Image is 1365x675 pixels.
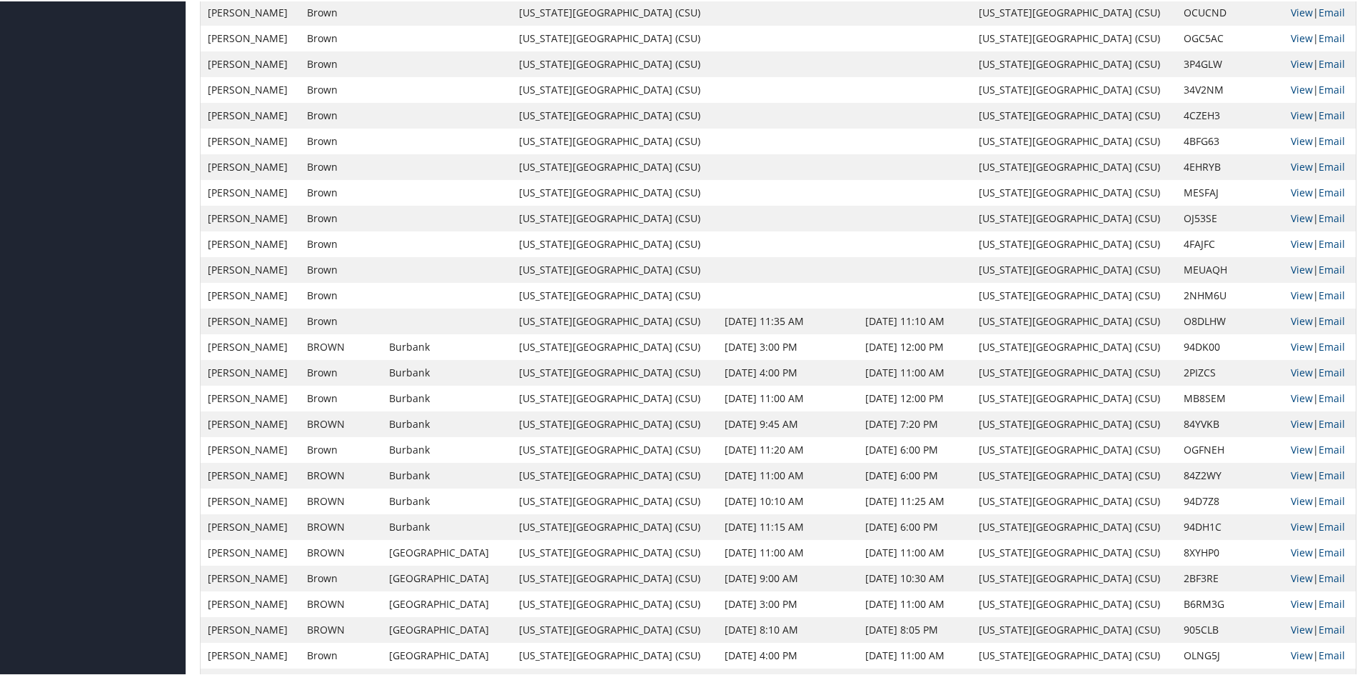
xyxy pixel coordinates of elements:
a: View [1291,184,1313,198]
td: [GEOGRAPHIC_DATA] [382,616,513,641]
td: [US_STATE][GEOGRAPHIC_DATA] (CSU) [972,410,1177,436]
a: Email [1319,441,1345,455]
td: [US_STATE][GEOGRAPHIC_DATA] (CSU) [512,204,717,230]
td: [US_STATE][GEOGRAPHIC_DATA] (CSU) [972,641,1177,667]
td: | [1284,101,1356,127]
td: [US_STATE][GEOGRAPHIC_DATA] (CSU) [972,127,1177,153]
td: [PERSON_NAME] [201,410,300,436]
td: [DATE] 11:00 AM [717,539,858,564]
a: Email [1319,4,1345,18]
td: | [1284,230,1356,256]
td: [DATE] 6:00 PM [858,513,971,539]
td: | [1284,539,1356,564]
a: Email [1319,56,1345,69]
td: [DATE] 11:00 AM [858,590,971,616]
a: Email [1319,210,1345,224]
a: View [1291,287,1313,301]
td: [PERSON_NAME] [201,76,300,101]
td: | [1284,616,1356,641]
td: Brown [300,24,382,50]
td: [US_STATE][GEOGRAPHIC_DATA] (CSU) [972,461,1177,487]
td: 94DK00 [1177,333,1284,359]
td: B6RM3G [1177,590,1284,616]
a: View [1291,416,1313,429]
td: [US_STATE][GEOGRAPHIC_DATA] (CSU) [512,24,717,50]
a: Email [1319,390,1345,404]
td: | [1284,24,1356,50]
td: [US_STATE][GEOGRAPHIC_DATA] (CSU) [972,384,1177,410]
td: [PERSON_NAME] [201,616,300,641]
td: [PERSON_NAME] [201,307,300,333]
a: Email [1319,133,1345,146]
td: [US_STATE][GEOGRAPHIC_DATA] (CSU) [972,307,1177,333]
td: BROWN [300,487,382,513]
td: BROWN [300,410,382,436]
a: View [1291,493,1313,506]
td: [US_STATE][GEOGRAPHIC_DATA] (CSU) [972,487,1177,513]
td: | [1284,76,1356,101]
td: 905CLB [1177,616,1284,641]
td: [US_STATE][GEOGRAPHIC_DATA] (CSU) [972,24,1177,50]
td: Brown [300,153,382,179]
td: OLNG5J [1177,641,1284,667]
td: OGFNEH [1177,436,1284,461]
td: [PERSON_NAME] [201,641,300,667]
a: Email [1319,81,1345,95]
td: | [1284,641,1356,667]
td: [PERSON_NAME] [201,256,300,281]
td: [US_STATE][GEOGRAPHIC_DATA] (CSU) [512,410,717,436]
td: [PERSON_NAME] [201,179,300,204]
td: BROWN [300,513,382,539]
td: [US_STATE][GEOGRAPHIC_DATA] (CSU) [512,333,717,359]
td: Brown [300,564,382,590]
a: View [1291,107,1313,121]
td: [US_STATE][GEOGRAPHIC_DATA] (CSU) [512,513,717,539]
td: [US_STATE][GEOGRAPHIC_DATA] (CSU) [972,590,1177,616]
td: [US_STATE][GEOGRAPHIC_DATA] (CSU) [512,641,717,667]
a: View [1291,56,1313,69]
a: Email [1319,621,1345,635]
a: Email [1319,364,1345,378]
td: [US_STATE][GEOGRAPHIC_DATA] (CSU) [512,153,717,179]
a: Email [1319,159,1345,172]
td: [DATE] 8:05 PM [858,616,971,641]
td: 94D7Z8 [1177,487,1284,513]
td: Brown [300,307,382,333]
a: View [1291,4,1313,18]
td: 94DH1C [1177,513,1284,539]
a: Email [1319,647,1345,661]
a: Email [1319,261,1345,275]
td: Burbank [382,461,513,487]
td: [PERSON_NAME] [201,24,300,50]
td: BROWN [300,539,382,564]
td: | [1284,204,1356,230]
td: Brown [300,384,382,410]
td: [DATE] 12:00 PM [858,384,971,410]
td: [US_STATE][GEOGRAPHIC_DATA] (CSU) [512,436,717,461]
td: 4CZEH3 [1177,101,1284,127]
td: Burbank [382,436,513,461]
td: [US_STATE][GEOGRAPHIC_DATA] (CSU) [512,50,717,76]
td: Brown [300,230,382,256]
td: [PERSON_NAME] [201,50,300,76]
td: Brown [300,76,382,101]
td: MEUAQH [1177,256,1284,281]
td: Burbank [382,410,513,436]
td: | [1284,307,1356,333]
td: | [1284,410,1356,436]
td: 84YVKB [1177,410,1284,436]
a: View [1291,339,1313,352]
a: View [1291,390,1313,404]
td: [DATE] 12:00 PM [858,333,971,359]
td: [US_STATE][GEOGRAPHIC_DATA] (CSU) [512,616,717,641]
a: Email [1319,467,1345,481]
td: [DATE] 9:00 AM [717,564,858,590]
td: Brown [300,50,382,76]
td: [DATE] 10:30 AM [858,564,971,590]
a: View [1291,133,1313,146]
a: Email [1319,184,1345,198]
td: | [1284,436,1356,461]
td: [PERSON_NAME] [201,281,300,307]
td: [PERSON_NAME] [201,539,300,564]
td: [PERSON_NAME] [201,436,300,461]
